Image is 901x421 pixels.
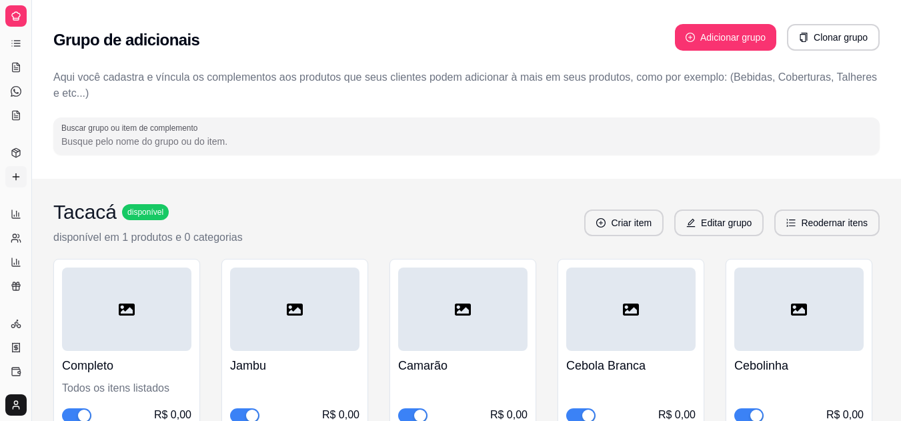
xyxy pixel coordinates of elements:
span: edit [686,218,696,228]
span: plus-circle [686,33,695,42]
h4: Camarão [398,356,528,375]
h4: Cebola Branca [566,356,696,375]
div: Todos os itens listados [62,380,191,396]
h4: Completo [62,356,191,375]
button: ordered-listReodernar itens [774,209,880,236]
p: Aqui você cadastra e víncula os complementos aos produtos que seus clientes podem adicionar à mai... [53,69,880,101]
h4: Cebolinha [734,356,864,375]
label: Buscar grupo ou item de complemento [61,122,202,133]
p: disponível em 1 produtos e 0 categorias [53,230,243,246]
button: plus-circleAdicionar grupo [675,24,776,51]
h4: Jambu [230,356,359,375]
button: editEditar grupo [674,209,764,236]
span: plus-circle [596,218,606,228]
span: copy [799,33,808,42]
button: plus-circleCriar item [584,209,664,236]
input: Buscar grupo ou item de complemento [61,135,872,148]
span: disponível [125,207,166,218]
h3: Tacacá [53,200,117,224]
button: copyClonar grupo [787,24,880,51]
h2: Grupo de adicionais [53,29,199,51]
span: ordered-list [786,218,796,228]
